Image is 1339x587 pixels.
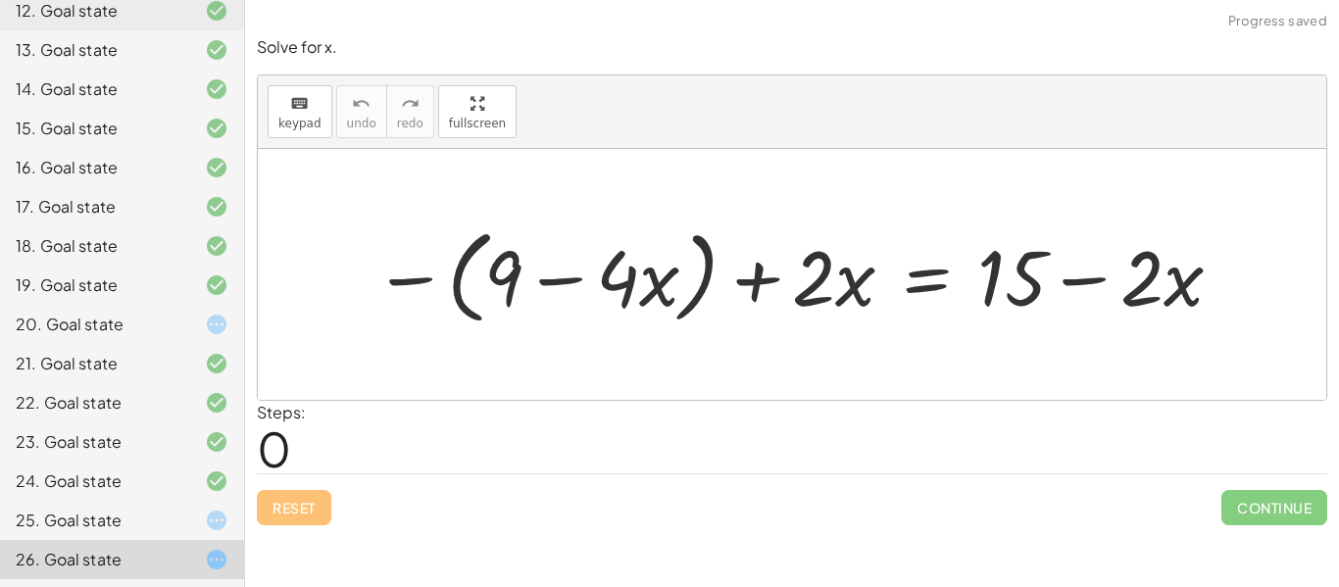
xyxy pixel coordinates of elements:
i: Task started. [205,313,228,336]
span: Progress saved [1228,12,1327,31]
i: Task finished and correct. [205,195,228,219]
div: 13. Goal state [16,38,174,62]
i: Task finished and correct. [205,469,228,493]
i: Task finished and correct. [205,430,228,454]
div: 19. Goal state [16,273,174,297]
div: 26. Goal state [16,548,174,571]
button: redoredo [386,85,434,138]
label: Steps: [257,402,306,422]
span: 0 [257,418,291,478]
div: 16. Goal state [16,156,174,179]
div: 24. Goal state [16,469,174,493]
i: undo [352,92,371,116]
i: Task finished and correct. [205,352,228,375]
i: Task finished and correct. [205,156,228,179]
i: redo [401,92,420,116]
span: redo [397,117,423,130]
p: Solve for x. [257,36,1327,59]
div: 18. Goal state [16,234,174,258]
i: Task finished and correct. [205,234,228,258]
span: keypad [278,117,322,130]
i: Task started. [205,548,228,571]
i: keyboard [290,92,309,116]
i: Task finished and correct. [205,391,228,415]
button: keyboardkeypad [268,85,332,138]
span: fullscreen [449,117,506,130]
i: Task finished and correct. [205,38,228,62]
button: undoundo [336,85,387,138]
div: 22. Goal state [16,391,174,415]
span: undo [347,117,376,130]
div: 14. Goal state [16,77,174,101]
i: Task finished and correct. [205,273,228,297]
i: Task finished and correct. [205,77,228,101]
div: 15. Goal state [16,117,174,140]
div: 20. Goal state [16,313,174,336]
button: fullscreen [438,85,517,138]
div: 17. Goal state [16,195,174,219]
i: Task finished and correct. [205,117,228,140]
i: Task started. [205,509,228,532]
div: 25. Goal state [16,509,174,532]
div: 23. Goal state [16,430,174,454]
div: 21. Goal state [16,352,174,375]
